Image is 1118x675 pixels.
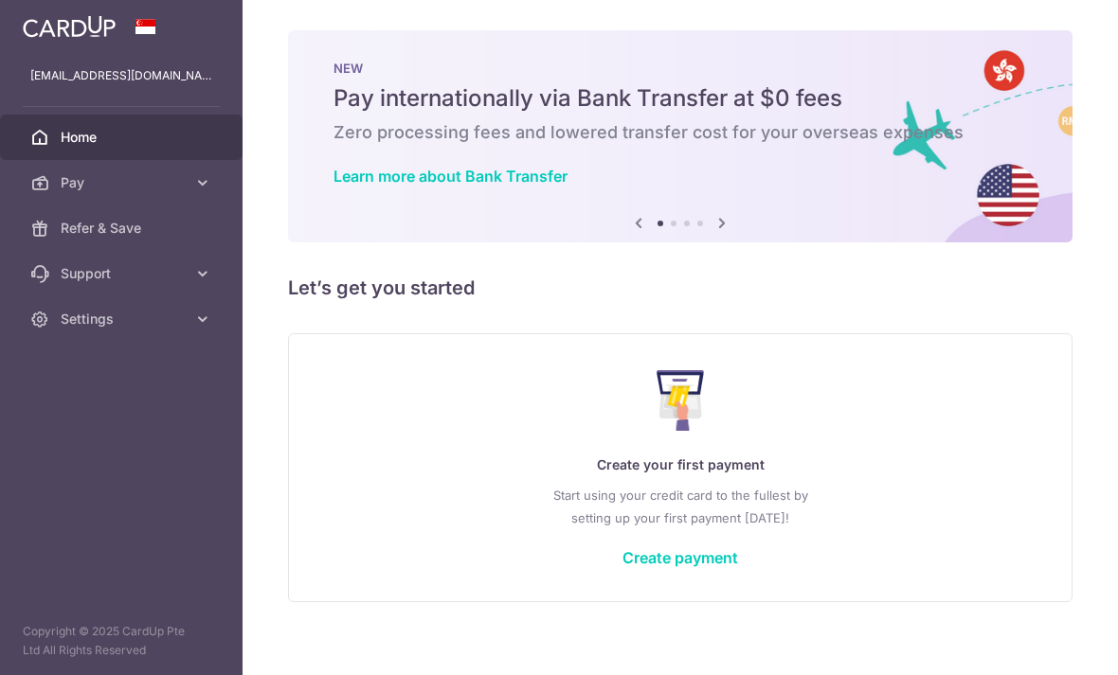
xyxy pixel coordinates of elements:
img: CardUp [23,15,116,38]
a: Learn more about Bank Transfer [334,167,568,186]
img: Bank transfer banner [288,30,1073,242]
p: NEW [334,61,1027,76]
h5: Let’s get you started [288,273,1073,303]
img: Make Payment [657,370,705,431]
span: Pay [61,173,186,192]
p: [EMAIL_ADDRESS][DOMAIN_NAME] [30,66,212,85]
p: Start using your credit card to the fullest by setting up your first payment [DATE]! [327,484,1034,529]
span: Home [61,128,186,147]
span: Settings [61,310,186,329]
h6: Zero processing fees and lowered transfer cost for your overseas expenses [334,121,1027,144]
span: Refer & Save [61,219,186,238]
p: Create your first payment [327,453,1034,476]
h5: Pay internationally via Bank Transfer at $0 fees [334,83,1027,114]
span: Support [61,264,186,283]
a: Create payment [622,548,738,567]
